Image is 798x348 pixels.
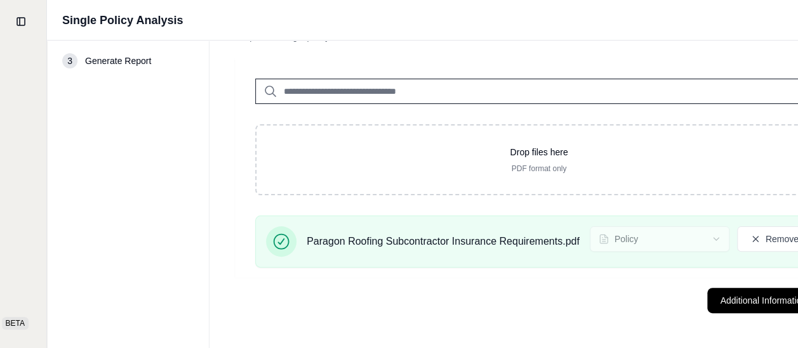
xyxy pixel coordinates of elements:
[62,53,77,68] div: 3
[85,55,151,67] span: Generate Report
[307,234,580,249] span: Paragon Roofing Subcontractor Insurance Requirements.pdf
[11,11,31,32] button: Collapse sidebar
[62,11,183,29] h1: Single Policy Analysis
[2,317,29,330] span: BETA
